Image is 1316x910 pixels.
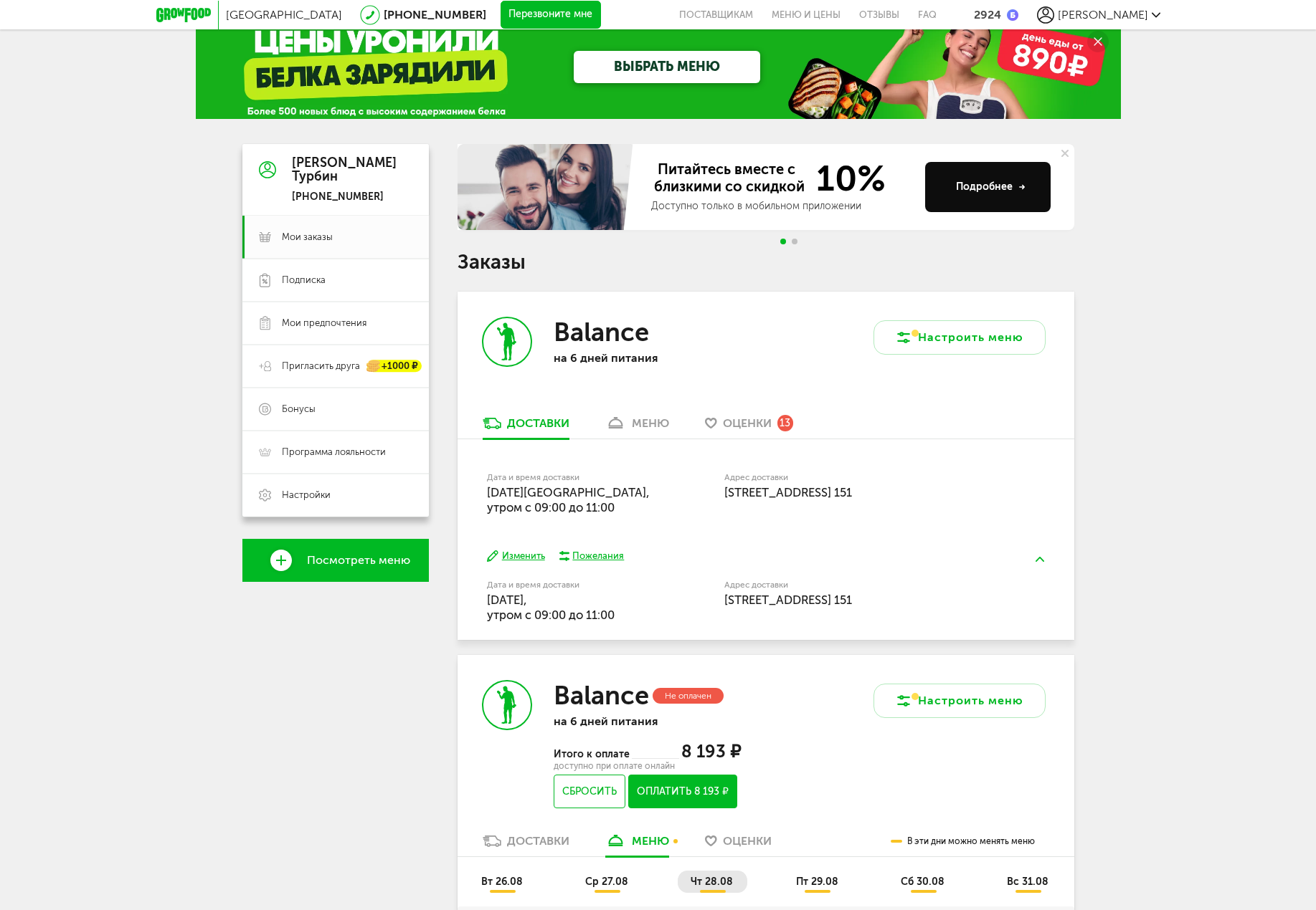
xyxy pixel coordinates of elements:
div: Доставки [507,834,569,848]
div: Пожелания [572,550,624,562]
span: [DATE], утром c 09:00 до 11:00 [487,593,615,622]
span: Мои предпочтения [282,317,366,330]
div: [PHONE_NUMBER] [292,191,397,203]
div: доступно при оплате онлайн [554,762,740,770]
span: [GEOGRAPHIC_DATA] [226,8,342,21]
span: Go to slide 1 [780,239,786,244]
span: Бонусы [282,403,316,416]
a: Мои предпочтения [242,302,429,345]
button: Подробнее [925,162,1051,212]
span: Итого к оплате [554,748,631,760]
a: Доставки [475,416,577,439]
span: [STREET_ADDRESS] 151 [724,485,852,499]
a: Программа лояльности [242,431,429,474]
span: Посмотреть меню [307,554,410,567]
span: Мои заказы [282,231,333,244]
a: Настройки [242,474,429,517]
div: 13 [777,415,793,431]
span: Программа лояльности [282,446,386,459]
span: 8 193 ₽ [681,741,741,762]
p: на 6 дней питания [554,351,740,365]
span: Go to slide 2 [792,239,797,244]
button: Настроить меню [874,320,1046,355]
div: Доступно только в мобильном приложении [651,199,914,214]
label: Дата и время доставки [487,581,651,589]
h1: Заказы [458,253,1074,272]
span: [PERSON_NAME] [1058,8,1148,21]
a: Доставки [475,833,577,856]
a: Оценки [698,833,779,856]
span: чт 28.08 [691,876,733,888]
label: Адрес доставки [724,581,992,589]
span: Питайтесь вместе с близкими со скидкой [651,161,808,196]
span: вс 31.08 [1007,876,1048,888]
h3: Balance [554,317,649,348]
a: Оценки 13 [698,416,800,439]
a: [PHONE_NUMBER] [384,8,486,21]
button: Оплатить 8 193 ₽ [628,775,737,808]
span: 10% [808,161,886,196]
div: Подробнее [956,180,1026,194]
img: arrow-up-green.5eb5f82.svg [1036,557,1044,562]
span: Пригласить друга [282,360,360,373]
button: Пожелания [559,550,625,562]
label: Дата и время доставки [487,474,651,482]
span: ср 27.08 [585,876,628,888]
h3: Balance [554,680,649,711]
span: [DATE][GEOGRAPHIC_DATA], утром c 09:00 до 11:00 [487,485,650,514]
a: Подписка [242,259,429,302]
label: Адрес доставки [724,474,992,482]
div: Доставки [507,416,569,430]
div: меню [632,416,669,430]
button: Изменить [487,550,545,563]
span: вт 26.08 [481,876,523,888]
img: bonus_b.cdccf46.png [1007,9,1018,21]
div: меню [632,834,669,848]
span: пт 29.08 [796,876,838,888]
div: +1000 ₽ [367,360,422,373]
a: Бонусы [242,388,429,431]
span: Оценки [723,834,772,848]
span: Подписка [282,274,326,287]
a: Пригласить друга +1000 ₽ [242,345,429,388]
img: family-banner.579af9d.jpg [458,144,637,230]
span: [STREET_ADDRESS] 151 [724,593,852,607]
span: Настройки [282,489,331,502]
a: Мои заказы [242,216,429,259]
div: [PERSON_NAME] Турбин [292,156,397,185]
a: Посмотреть меню [242,539,429,582]
div: Не оплачен [653,688,724,704]
button: Перезвоните мне [501,1,601,29]
span: сб 30.08 [901,876,945,888]
div: В эти дни можно менять меню [891,827,1035,856]
p: на 6 дней питания [554,714,740,728]
span: Оценки [723,416,772,430]
a: меню [598,833,676,856]
div: 2924 [974,8,1001,21]
a: меню [598,416,676,439]
button: Настроить меню [874,684,1046,718]
button: Сбросить [554,775,625,808]
a: ВЫБРАТЬ МЕНЮ [574,51,760,83]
